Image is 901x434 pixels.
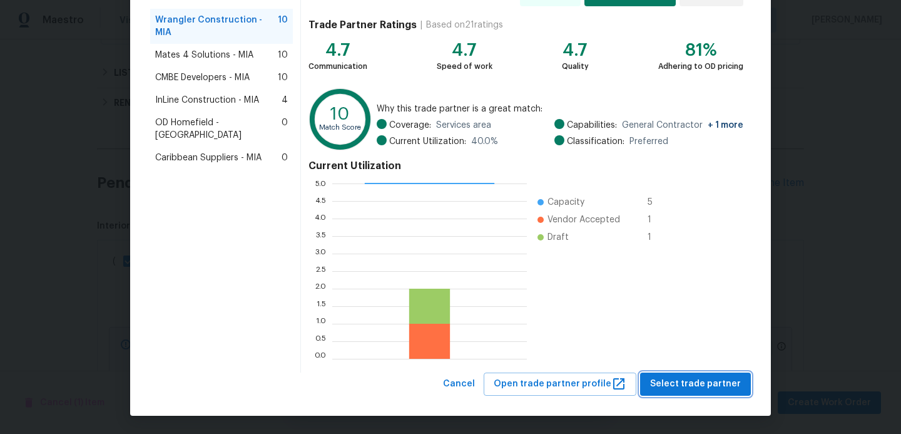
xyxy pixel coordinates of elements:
text: 5.0 [315,180,326,187]
span: 1 [648,214,668,226]
span: Why this trade partner is a great match: [377,103,743,115]
span: Cancel [443,376,475,392]
div: 4.7 [437,44,492,56]
text: 2.5 [315,267,326,275]
span: 10 [278,71,288,84]
span: Select trade partner [650,376,741,392]
span: Capacity [547,196,584,209]
text: Match Score [319,124,361,131]
span: 0 [282,116,288,142]
div: Quality [562,60,589,73]
div: | [417,19,426,31]
text: 0.0 [314,355,326,363]
text: 1.0 [316,320,326,328]
span: + 1 more [708,121,743,130]
text: 3.5 [315,232,326,240]
span: 5 [648,196,668,209]
button: Select trade partner [640,373,751,396]
span: 40.0 % [471,135,498,148]
span: Services area [436,119,491,132]
span: 10 [278,49,288,61]
div: Adhering to OD pricing [658,60,743,73]
span: OD Homefield - [GEOGRAPHIC_DATA] [155,116,282,142]
span: CMBE Developers - MIA [155,71,250,84]
span: 0 [282,152,288,164]
span: 4 [282,94,288,106]
span: Vendor Accepted [547,214,620,226]
text: 1.5 [317,302,326,310]
div: 4.7 [308,44,367,56]
h4: Trade Partner Ratings [308,19,417,31]
button: Cancel [438,373,480,396]
text: 0.5 [315,338,326,345]
span: Draft [547,231,569,244]
text: 4.0 [314,215,326,222]
span: Wrangler Construction - MIA [155,14,278,39]
text: 10 [330,105,350,123]
div: Based on 21 ratings [426,19,503,31]
text: 3.0 [315,250,326,257]
span: General Contractor [622,119,743,132]
span: Preferred [629,135,668,148]
span: 1 [648,231,668,244]
span: Classification: [567,135,624,148]
span: Current Utilization: [389,135,466,148]
div: 4.7 [562,44,589,56]
span: InLine Construction - MIA [155,94,259,106]
span: Coverage: [389,119,431,132]
text: 4.5 [315,197,326,205]
span: 10 [278,14,288,39]
h4: Current Utilization [308,160,743,172]
div: Speed of work [437,60,492,73]
span: Caribbean Suppliers - MIA [155,152,262,164]
div: Communication [308,60,367,73]
button: Open trade partner profile [484,373,636,396]
span: Mates 4 Solutions - MIA [155,49,253,61]
div: 81% [658,44,743,56]
span: Open trade partner profile [494,376,626,392]
text: 2.0 [315,285,326,292]
span: Capabilities: [567,119,617,132]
